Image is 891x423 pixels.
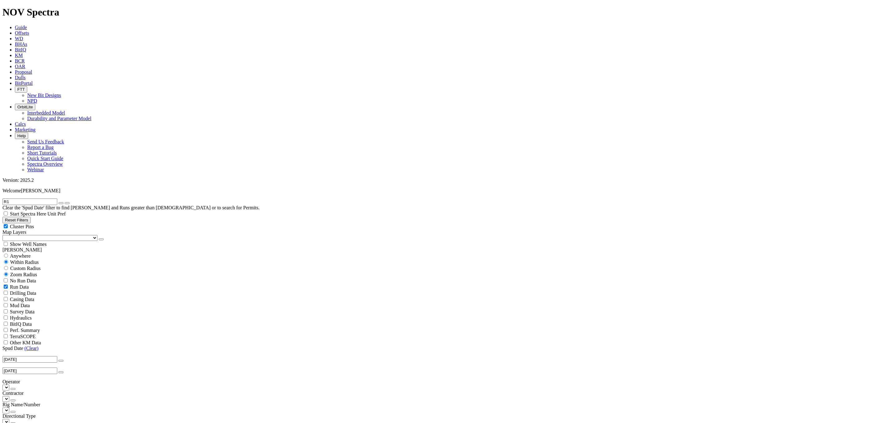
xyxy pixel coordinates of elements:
[10,315,32,321] span: Hydraulics
[15,64,25,69] a: OAR
[15,133,28,139] button: Help
[4,211,8,216] input: Start Spectra Here
[2,327,889,333] filter-controls-checkbox: Performance Summary
[2,346,23,351] span: Spud Date
[2,217,31,223] button: Reset Filters
[15,58,25,63] a: BCR
[27,110,65,116] a: Interbedded Model
[2,413,36,419] span: Directional Type
[27,167,44,172] a: Webinar
[2,368,57,374] input: Before
[27,156,63,161] a: Quick Start Guide
[2,198,57,205] input: Search
[2,402,40,407] span: Rig Name/Number
[2,315,889,321] filter-controls-checkbox: Hydraulics Analysis
[17,133,26,138] span: Help
[10,266,41,271] span: Custom Radius
[2,339,889,346] filter-controls-checkbox: TerraSCOPE Data
[10,272,37,277] span: Zoom Radius
[15,104,35,110] button: OrbitLite
[27,150,57,155] a: Short Tutorials
[15,86,27,93] button: FTT
[15,30,29,36] a: Offsets
[2,205,260,210] span: Clear the 'Spud Date' filter to find [PERSON_NAME] and Runs greater than [DEMOGRAPHIC_DATA] or to...
[27,93,61,98] a: New Bit Designs
[10,340,41,345] span: Other KM Data
[2,229,26,235] span: Map Layers
[2,188,889,194] p: Welcome
[27,98,37,103] a: NPD
[10,278,36,283] span: No Run Data
[10,259,39,265] span: Within Radius
[10,211,46,216] span: Start Spectra Here
[10,297,34,302] span: Casing Data
[27,161,63,167] a: Spectra Overview
[10,284,29,290] span: Run Data
[10,321,32,327] span: BitIQ Data
[2,379,20,384] span: Operator
[10,309,35,314] span: Survey Data
[10,242,46,247] span: Show Well Names
[15,53,23,58] a: KM
[15,75,26,80] a: Dulls
[15,127,36,132] a: Marketing
[2,7,889,18] h1: NOV Spectra
[2,390,24,396] span: Contractor
[15,121,26,127] a: Calcs
[15,47,26,52] a: BitIQ
[27,116,92,121] a: Durability and Parameter Model
[10,328,40,333] span: Perf. Summary
[15,36,23,41] a: WD
[27,145,54,150] a: Report a Bug
[10,253,31,259] span: Anywhere
[2,333,889,339] filter-controls-checkbox: TerraSCOPE Data
[10,303,30,308] span: Mud Data
[2,247,889,253] div: [PERSON_NAME]
[15,81,33,86] a: BitPortal
[17,105,33,109] span: OrbitLite
[2,356,57,363] input: After
[15,69,32,75] a: Proposal
[17,87,25,92] span: FTT
[10,334,36,339] span: TerraSCOPE
[24,346,38,351] a: (Clear)
[2,177,889,183] div: Version: 2025.2
[21,188,60,193] span: [PERSON_NAME]
[10,290,36,296] span: Drilling Data
[27,139,64,144] a: Send Us Feedback
[47,211,66,216] span: Unit Pref
[15,25,27,30] a: Guide
[15,41,27,47] a: BHAs
[10,224,34,229] span: Cluster Pins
